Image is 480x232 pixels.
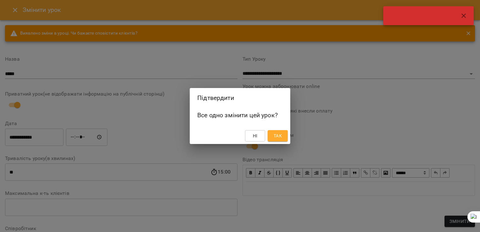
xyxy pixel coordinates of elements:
h6: Все одно змінити цей урок? [197,110,283,120]
button: Ні [245,130,265,141]
span: Так [274,132,282,140]
h2: Підтвердити [197,93,283,103]
button: Так [268,130,288,141]
span: Ні [253,132,258,140]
